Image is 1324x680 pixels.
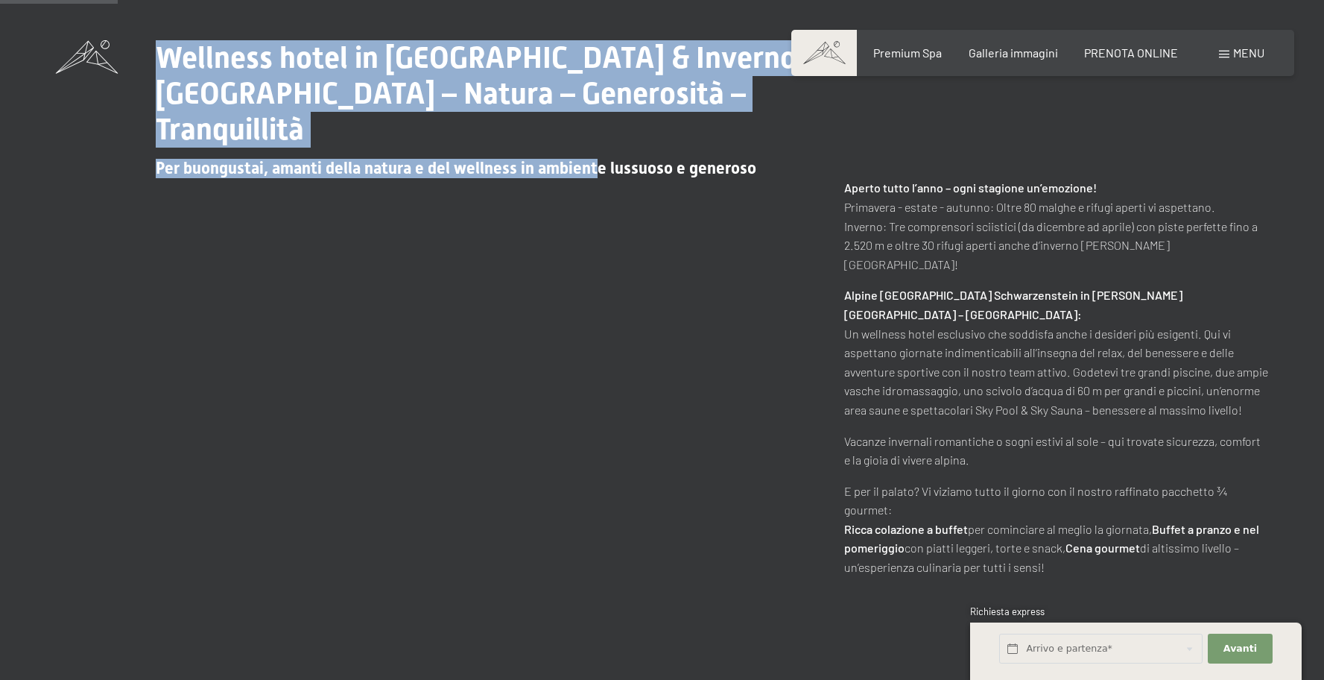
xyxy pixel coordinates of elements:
a: Premium Spa [873,45,942,60]
strong: Aperto tutto l’anno – ogni stagione un’emozione! [844,180,1097,195]
span: Menu [1233,45,1264,60]
strong: Alpine [GEOGRAPHIC_DATA] Schwarzenstein in [PERSON_NAME][GEOGRAPHIC_DATA] – [GEOGRAPHIC_DATA]: [844,288,1182,321]
strong: Ricca colazione a buffet [844,522,968,536]
a: PRENOTA ONLINE [1084,45,1178,60]
span: Richiesta express [970,605,1045,617]
span: Avanti [1223,642,1257,655]
p: Un wellness hotel esclusivo che soddisfa anche i desideri più esigenti. Qui vi aspettano giornate... [844,286,1268,419]
button: Avanti [1208,634,1272,664]
p: E per il palato? Vi viziamo tutto il giorno con il nostro raffinato pacchetto ¾ gourmet: per comi... [844,482,1268,577]
span: Per buongustai, amanti della natura e del wellness in ambiente lussuoso e generoso [156,159,756,177]
a: Galleria immagini [969,45,1058,60]
p: Primavera - estate - autunno: Oltre 80 malghe e rifugi aperti vi aspettano. Inverno: Tre comprens... [844,178,1268,274]
strong: Cena gourmet [1065,541,1140,555]
span: Wellness hotel in [GEOGRAPHIC_DATA] & Inverno / [GEOGRAPHIC_DATA] – Natura – Generosità – Tranqui... [156,40,817,147]
p: Vacanze invernali romantiche o sogni estivi al sole – qui trovate sicurezza, comfort e la gioia d... [844,432,1268,470]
